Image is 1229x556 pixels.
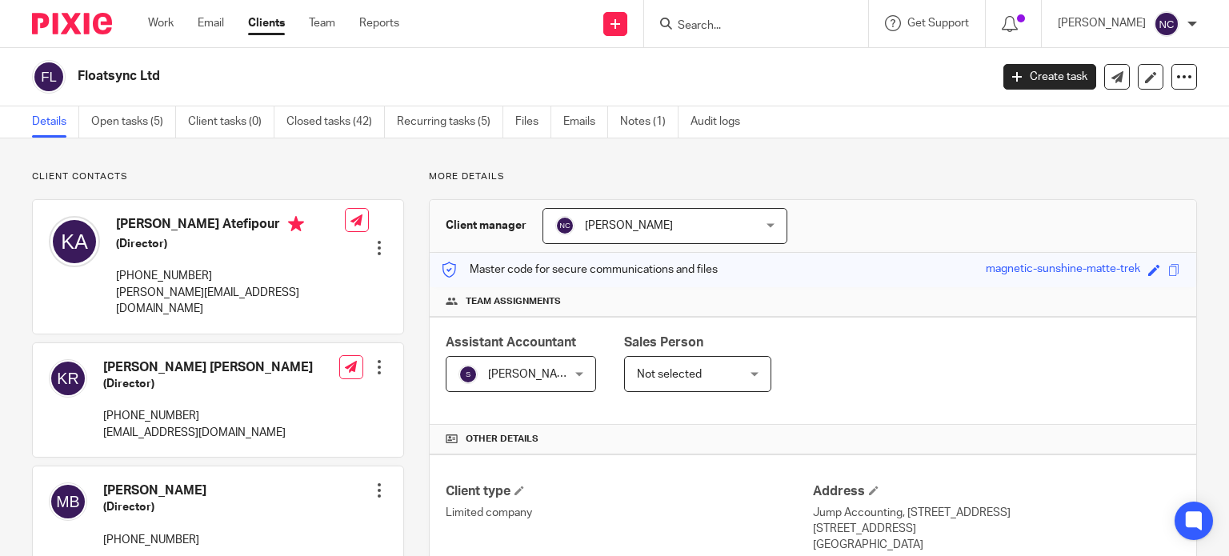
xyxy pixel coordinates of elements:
[103,359,313,376] h4: [PERSON_NAME] [PERSON_NAME]
[429,170,1197,183] p: More details
[1058,15,1146,31] p: [PERSON_NAME]
[103,499,206,515] h5: (Director)
[1003,64,1096,90] a: Create task
[446,505,813,521] p: Limited company
[446,336,576,349] span: Assistant Accountant
[49,359,87,398] img: svg%3E
[397,106,503,138] a: Recurring tasks (5)
[116,216,345,236] h4: [PERSON_NAME] Atefipour
[103,425,313,441] p: [EMAIL_ADDRESS][DOMAIN_NAME]
[32,106,79,138] a: Details
[116,268,345,284] p: [PHONE_NUMBER]
[515,106,551,138] a: Files
[359,15,399,31] a: Reports
[32,13,112,34] img: Pixie
[248,15,285,31] a: Clients
[1154,11,1179,37] img: svg%3E
[32,170,404,183] p: Client contacts
[91,106,176,138] a: Open tasks (5)
[78,68,799,85] h2: Floatsync Ltd
[32,60,66,94] img: svg%3E
[466,295,561,308] span: Team assignments
[148,15,174,31] a: Work
[286,106,385,138] a: Closed tasks (42)
[446,483,813,500] h4: Client type
[624,336,703,349] span: Sales Person
[442,262,718,278] p: Master code for secure communications and files
[116,236,345,252] h5: (Director)
[637,369,702,380] span: Not selected
[49,482,87,521] img: svg%3E
[198,15,224,31] a: Email
[813,483,1180,500] h4: Address
[103,376,313,392] h5: (Director)
[49,216,100,267] img: svg%3E
[813,521,1180,537] p: [STREET_ADDRESS]
[288,216,304,232] i: Primary
[585,220,673,231] span: [PERSON_NAME]
[813,537,1180,553] p: [GEOGRAPHIC_DATA]
[488,369,595,380] span: [PERSON_NAME] K V
[103,408,313,424] p: [PHONE_NUMBER]
[691,106,752,138] a: Audit logs
[446,218,526,234] h3: Client manager
[676,19,820,34] input: Search
[907,18,969,29] span: Get Support
[188,106,274,138] a: Client tasks (0)
[103,482,206,499] h4: [PERSON_NAME]
[813,505,1180,521] p: Jump Accounting, [STREET_ADDRESS]
[620,106,679,138] a: Notes (1)
[309,15,335,31] a: Team
[458,365,478,384] img: svg%3E
[116,285,345,318] p: [PERSON_NAME][EMAIL_ADDRESS][DOMAIN_NAME]
[986,261,1140,279] div: magnetic-sunshine-matte-trek
[555,216,574,235] img: svg%3E
[563,106,608,138] a: Emails
[103,532,206,548] p: [PHONE_NUMBER]
[466,433,538,446] span: Other details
